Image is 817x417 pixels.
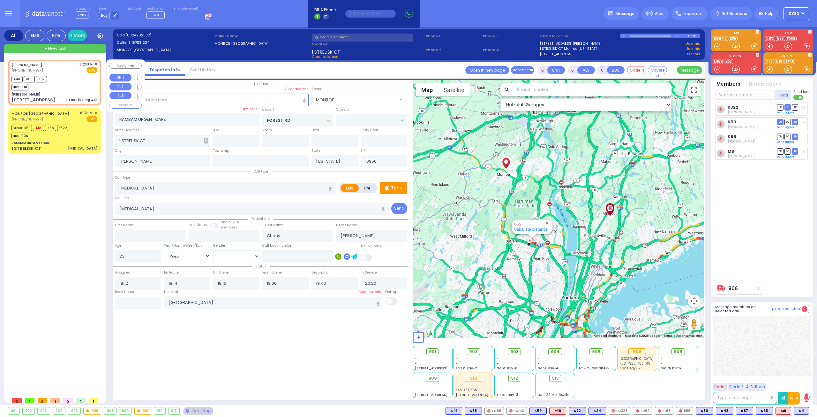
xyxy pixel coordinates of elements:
label: KJFD [763,32,813,35]
input: Search a contact [312,34,413,42]
span: - [579,356,581,361]
span: TR [792,134,798,140]
button: Members [716,81,740,88]
label: Night unit [127,7,141,11]
a: KYD8 [722,59,733,64]
a: Send again [777,140,794,144]
label: MONROE [GEOGRAPHIC_DATA] [117,47,212,53]
label: Destination [311,270,331,275]
span: 1 [50,398,60,403]
div: K58 [465,407,482,415]
a: [STREET_ADDRESS] [540,51,573,57]
div: BLS [465,407,482,415]
span: Help [765,11,774,17]
span: BUS-910 [11,84,28,90]
span: M8 [33,125,44,131]
label: Apt [213,128,219,133]
span: 913 [552,375,559,382]
button: BUS [607,66,625,74]
button: Toggle fullscreen view [688,83,701,96]
span: 902 [469,349,477,355]
a: 906 [514,222,521,227]
span: - [497,361,499,366]
div: D-801 [688,34,700,38]
span: - [415,356,417,361]
div: 906 [84,407,101,414]
span: Message [615,11,634,17]
label: Gender [213,243,225,248]
span: members [221,225,237,230]
a: 596 [776,36,785,41]
span: Sanz Bay-6 [497,366,517,371]
label: Clear address [285,87,309,92]
a: 1 STRELISK CT Monroe [US_STATE] [540,46,599,51]
label: Save as POI [241,107,259,111]
div: 903 [38,407,50,414]
div: FD18 [655,407,673,415]
span: DR [777,119,783,125]
span: AT - 2 [GEOGRAPHIC_DATA] [579,366,626,371]
span: Location [251,81,271,86]
span: KY82 [789,11,799,17]
div: FD68 [484,407,504,415]
label: Assigned [115,270,131,275]
div: Pt not feeling well [66,97,97,102]
a: Use this [686,41,700,46]
div: BLS [446,407,462,415]
button: BUS [109,92,131,100]
span: K48 [11,76,23,82]
div: BLS [736,407,753,415]
div: BLS [756,407,773,415]
button: Message [677,66,702,74]
label: MONROE [GEOGRAPHIC_DATA] [214,41,310,46]
div: M16 [549,407,566,415]
span: M8 [154,12,159,18]
button: ALS [109,83,131,90]
label: Lines [99,7,120,11]
input: (000)000-00000 [345,10,396,18]
button: ALS-Rush [745,383,766,391]
div: RAMBAM URGENT CARE [11,141,50,145]
button: Show satellite imagery [438,83,470,96]
button: UNIT [547,66,565,74]
label: In Service [361,270,377,275]
p: Tone [391,185,402,191]
input: Search member [715,90,775,100]
span: Phone 2 [426,47,481,53]
label: Pick up [385,290,397,295]
span: SO [784,148,791,154]
a: M16 [775,59,783,64]
div: BLS [569,407,586,415]
span: TR [792,148,798,154]
div: K59 [529,407,547,415]
span: BUS-906 [11,133,29,139]
img: red-radio-icon.svg [636,409,639,413]
div: 912 [154,407,165,414]
label: Back Home [115,290,134,295]
button: Transfer call [511,66,534,74]
a: K4 [713,36,720,41]
a: M15 [713,59,722,64]
div: BLS [588,407,606,415]
label: Room [262,128,272,133]
button: Map camera controls [688,295,701,307]
button: KY82 [783,7,809,20]
a: Use this [686,51,700,57]
label: Dispatcher [76,7,92,11]
span: MONROE [312,94,398,105]
div: All [4,30,23,41]
div: BLS [716,407,733,415]
div: Northern Westchester Hospital [604,203,616,216]
div: [MEDICAL_DATA] [68,146,97,151]
span: - [661,361,663,366]
button: Code-1 [627,66,646,74]
div: 905 [68,407,80,414]
span: DR [777,148,783,154]
img: red-radio-icon.svg [679,409,682,413]
span: 1 [89,398,98,403]
div: BLS [696,407,713,415]
a: M6 [720,36,728,41]
label: Clear hospital [359,290,382,295]
label: From Scene [262,270,282,275]
div: FD328 [609,407,630,415]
